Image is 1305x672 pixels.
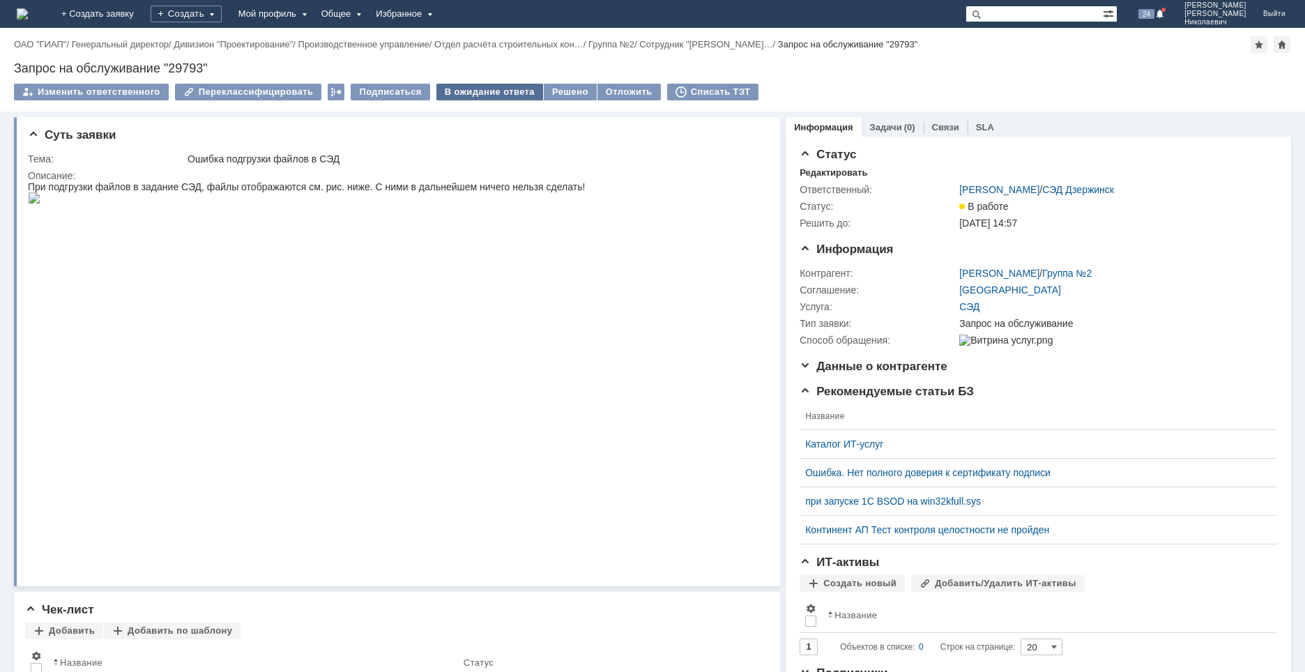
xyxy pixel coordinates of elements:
span: Данные о контрагенте [800,360,947,373]
div: Статус [464,657,494,668]
a: Генеральный директор [72,39,169,49]
div: Запрос на обслуживание [959,318,1269,329]
div: Запрос на обслуживание "29793" [14,61,1291,75]
div: Описание: [28,170,762,181]
div: / [434,39,588,49]
span: [PERSON_NAME] [1184,10,1246,18]
a: Группа №2 [1042,268,1092,279]
img: Витрина услуг.png [959,335,1053,346]
div: / [174,39,298,49]
a: Сотрудник "[PERSON_NAME]… [639,39,772,49]
span: Николаевич [1184,18,1246,26]
div: Тип заявки: [800,318,956,329]
div: / [72,39,174,49]
a: Производственное управление [298,39,429,49]
div: / [639,39,778,49]
div: 0 [919,639,924,655]
div: Тема: [28,153,185,165]
div: Решить до: [800,217,956,229]
div: / [298,39,435,49]
div: Услуга: [800,301,956,312]
a: [PERSON_NAME] [959,268,1039,279]
a: ОАО "ГИАП" [14,39,66,49]
div: (0) [904,122,915,132]
th: Название [822,597,1266,633]
a: Отдел расчёта строительных кон… [434,39,583,49]
div: Сделать домашней страницей [1274,36,1290,53]
span: Чек-лист [25,603,94,616]
a: Информация [794,122,853,132]
div: Редактировать [800,167,867,178]
span: Настройки [31,650,42,662]
div: Контрагент: [800,268,956,279]
span: Суть заявки [28,128,116,142]
div: Статус: [800,201,956,212]
img: logo [17,8,28,20]
div: / [588,39,639,49]
a: Континент АП Тест контроля целостности не пройден [805,524,1260,535]
div: / [959,184,1114,195]
a: SLA [976,122,994,132]
span: ИТ-активы [800,556,879,569]
span: Статус [800,148,856,161]
span: [PERSON_NAME] [1184,1,1246,10]
i: Строк на странице: [840,639,1015,655]
div: Работа с массовостью [328,84,344,100]
div: Название [834,610,877,620]
th: Название [800,403,1266,430]
div: / [14,39,72,49]
a: при запуске 1С BSOD на win32kfull.sys [805,496,1260,507]
div: / [959,268,1092,279]
span: Настройки [805,603,816,614]
a: Перейти на домашнюю страницу [17,8,28,20]
a: [GEOGRAPHIC_DATA] [959,284,1061,296]
a: Связи [932,122,959,132]
span: Рекомендуемые статьи БЗ [800,385,974,398]
a: [PERSON_NAME] [959,184,1039,195]
span: Информация [800,243,893,256]
span: 24 [1138,9,1154,19]
a: Каталог ИТ-услуг [805,438,1260,450]
a: Задачи [870,122,902,132]
span: [DATE] 14:57 [959,217,1017,229]
div: Ошибка подгрузки файлов в СЭД [188,153,759,165]
a: СЭД Дзержинск [1042,184,1114,195]
div: Способ обращения: [800,335,956,346]
a: СЭД [959,301,979,312]
div: Название [60,657,102,668]
a: Группа №2 [588,39,634,49]
div: Запрос на обслуживание "29793" [778,39,918,49]
span: В работе [959,201,1008,212]
a: Дивизион "Проектирование" [174,39,293,49]
a: Ошибка. Нет полного доверия к сертификату подписи [805,467,1260,478]
span: Объектов в списке: [840,642,915,652]
div: Добавить в избранное [1251,36,1267,53]
div: Соглашение: [800,284,956,296]
span: Расширенный поиск [1103,6,1117,20]
div: Создать [151,6,222,22]
div: Ответственный: [800,184,956,195]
